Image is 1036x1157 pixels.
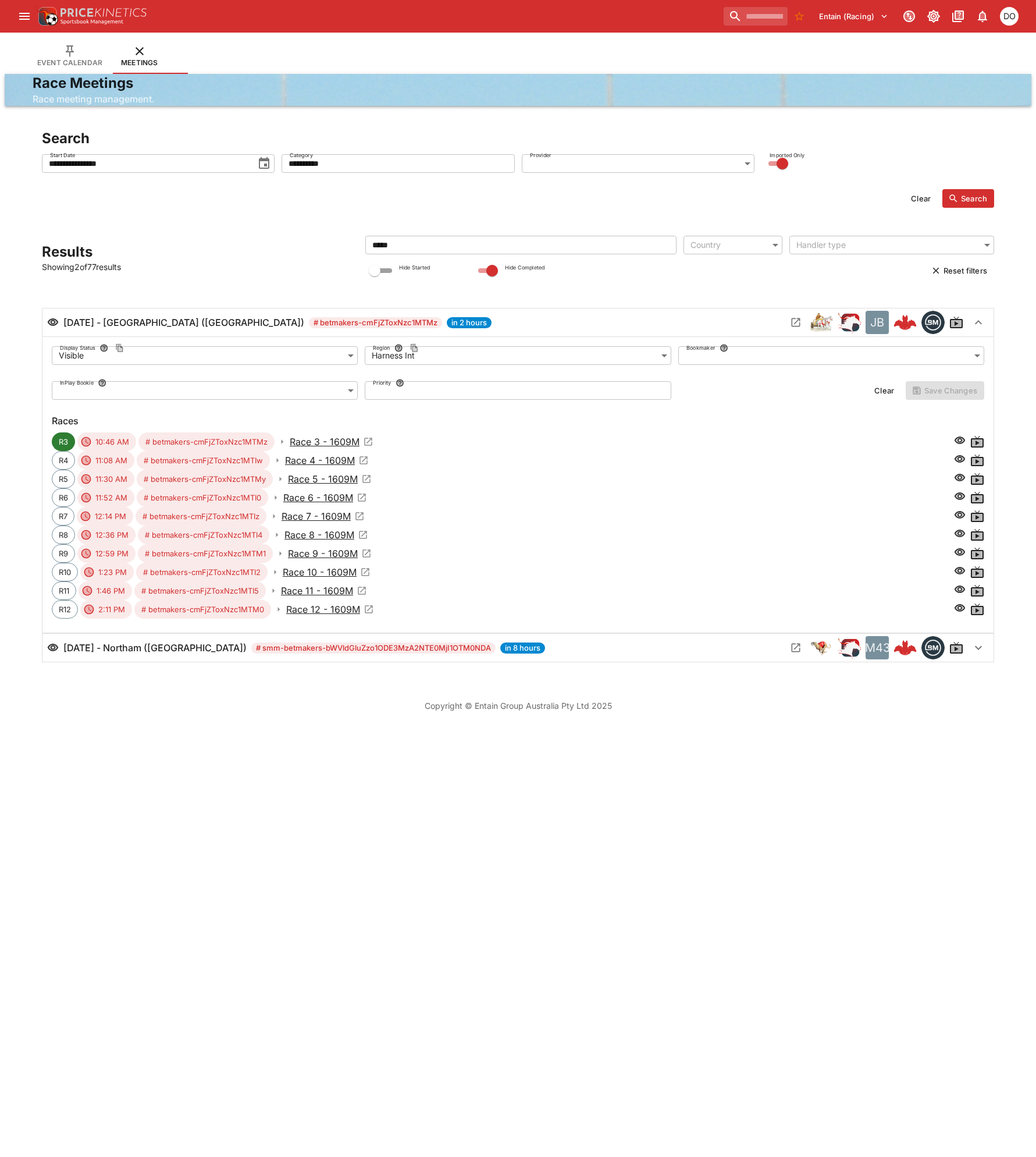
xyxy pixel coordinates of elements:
p: Category [290,152,313,159]
svg: Visible [954,453,966,465]
svg: Live [970,453,984,467]
svg: Visible [954,472,966,484]
svg: Live [949,641,963,655]
button: Documentation [948,6,969,27]
a: Open Event [288,546,372,560]
span: R11 [52,585,76,597]
svg: Live [970,509,984,523]
button: InPlay Bookie [95,376,109,390]
button: Notifications [972,6,993,27]
p: Start Date [50,152,76,159]
span: # betmakers-cmFjZToxNzc1MTI4 [138,530,269,541]
button: RegionCopy To Clipboard [392,341,406,355]
svg: Visible [954,546,966,558]
button: Display StatusCopy To Clipboard [97,341,111,355]
svg: Visible [954,435,966,446]
p: Race 11 - 1609M [281,584,353,598]
svg: Live [970,602,984,616]
span: 2:11 PM [91,604,132,616]
p: Provider [530,152,551,159]
svg: Live [970,546,984,560]
svg: Visible [954,584,966,595]
span: # betmakers-cmFjZToxNzc1MTI0 [137,492,268,504]
button: Select Tenant [812,7,895,26]
p: Race 12 - 1609M [286,602,360,616]
p: Race 8 - 1609M [284,528,354,542]
button: Daniel Olerenshaw [996,3,1022,29]
a: Open Event [288,472,372,486]
svg: Visible [47,642,59,654]
span: # betmakers-cmFjZToxNzc1MTMz [138,436,275,448]
h6: Race meeting management. [33,92,1003,106]
div: Country [690,239,764,251]
svg: Live [970,565,984,579]
h2: Race Meetings [33,74,1003,92]
img: greyhound_racing.png [810,636,833,659]
svg: Live [970,491,984,505]
h2: Search [42,129,994,147]
svg: Visible [954,565,966,577]
span: R4 [52,455,74,467]
p: Region [373,345,390,352]
div: Handler type [796,239,976,251]
div: ParallelRacing Handler [838,311,861,334]
p: Race 6 - 1609M [283,491,353,505]
span: # betmakers-cmFjZToxNzc1MTM1 [138,548,273,560]
svg: Live [949,315,963,329]
p: Race 4 - 1609M [285,453,355,467]
svg: Visible [954,528,966,540]
p: Race 10 - 1609M [283,565,357,579]
span: # betmakers-cmFjZToxNzc1MTMz [309,317,442,329]
span: R10 [52,567,77,578]
button: Connected to PK [899,6,920,27]
a: Open Event [283,565,371,579]
span: 1:46 PM [90,585,132,597]
img: racing.png [838,311,861,334]
div: Visible [52,346,358,365]
h6: [DATE] - [GEOGRAPHIC_DATA] ([GEOGRAPHIC_DATA]) [63,315,304,329]
p: Race 9 - 1609M [288,546,358,560]
span: # betmakers-cmFjZToxNzc1MTM0 [134,604,271,616]
button: Event Calendar [28,37,112,74]
div: Imported to Jetbet as OPEN [866,636,889,659]
p: Display Status [60,345,95,352]
svg: Visible [954,509,966,521]
span: # betmakers-cmFjZToxNzc1MTI2 [136,567,268,578]
p: InPlay Bookie [60,379,94,387]
p: Bookmaker [686,345,715,352]
button: Priority [393,376,407,390]
img: betmakers.png [921,636,945,659]
button: Clear [867,381,901,400]
a: Open Event [281,584,367,598]
img: Sportsbook Management [60,19,123,24]
span: 12:59 PM [88,548,136,560]
img: logo-cerberus--red.svg [893,311,917,334]
h2: Results [42,243,347,261]
span: # betmakers-cmFjZToxNzc1MTI5 [134,585,266,597]
a: Open Event [285,453,369,467]
a: Open Event [290,435,373,449]
span: R8 [52,530,74,541]
h6: Races [52,414,984,428]
span: in 2 hours [447,317,492,329]
h6: [DATE] - Northam ([GEOGRAPHIC_DATA]) [63,641,247,655]
img: harness_racing.png [810,311,833,334]
button: toggle date time picker [254,153,275,174]
span: # smm-betmakers-bWVldGluZzo1ODE3MzA2NTE0MjI1OTM0NDA [251,643,496,654]
button: Clear [904,189,938,208]
span: R9 [52,548,74,560]
div: greyhound_racing [810,636,833,659]
div: betmakers [921,311,945,334]
span: 11:52 AM [88,492,134,504]
span: # betmakers-cmFjZToxNzc1MTIw [137,455,270,467]
span: 12:14 PM [88,511,133,523]
input: search [724,7,788,26]
div: Jetbet not yet mapped [866,311,889,334]
span: # betmakers-cmFjZToxNzc1MTIz [136,511,266,523]
button: Search [942,189,994,208]
a: Open Event [282,509,365,523]
p: Priority [373,379,391,387]
button: Reset filters [925,261,994,280]
svg: Live [970,472,984,486]
span: in 8 hours [500,643,545,654]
